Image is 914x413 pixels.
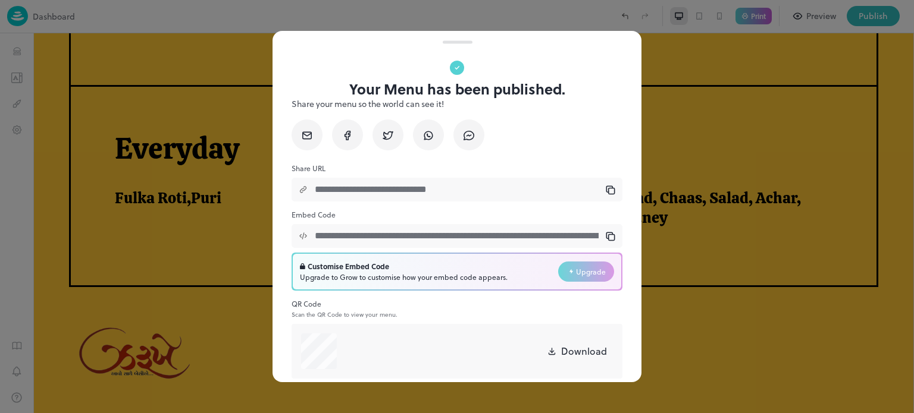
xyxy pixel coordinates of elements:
[349,81,565,97] p: Your Menu has been published.
[300,261,508,272] div: Customise Embed Code
[292,298,622,310] p: QR Code
[82,97,808,134] p: Everyday
[292,311,622,318] p: Scan the QR Code to view your menu.
[36,282,170,361] img: 17176603790935aougypbbjw.PNG%3Ft%3D1717660372586
[292,209,622,220] p: Embed Code
[292,97,622,110] p: Share your menu so the world can see it!
[575,155,793,194] span: Papad, Chaas, Salad, Achar, Chutney
[561,344,607,358] p: Download
[292,162,622,174] p: Share URL
[82,155,188,175] span: Fulka Roti,Puri
[300,272,508,282] div: Upgrade to Grow to customise how your embed code appears.
[328,155,546,194] span: Steam Rice ,Gujarati Dal-Kadhi
[576,266,606,277] span: Upgrade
